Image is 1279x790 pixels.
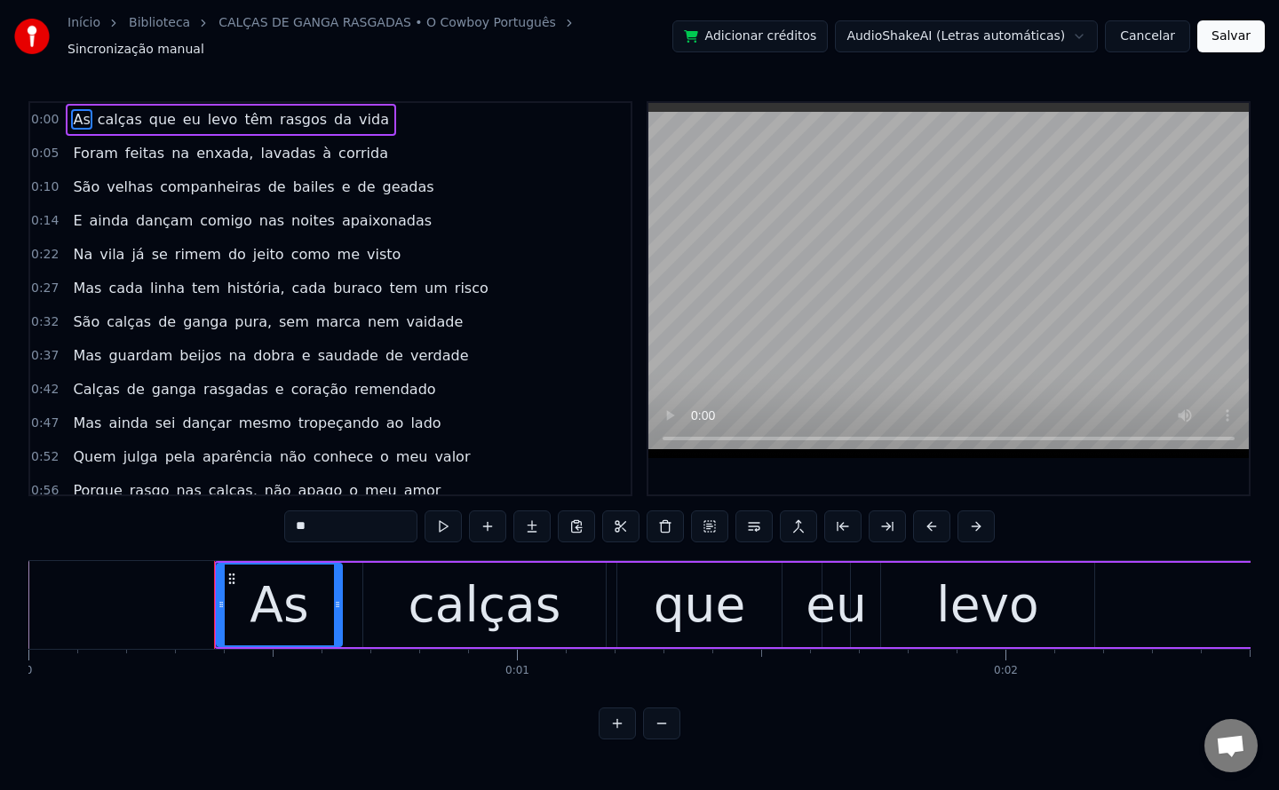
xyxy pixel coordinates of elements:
[98,244,126,265] span: vila
[332,109,354,130] span: da
[226,345,248,366] span: na
[181,109,203,130] span: eu
[233,312,274,332] span: pura,
[290,210,337,231] span: noites
[163,446,197,467] span: pela
[402,480,443,501] span: amor
[409,413,442,433] span: lado
[290,244,332,265] span: como
[384,345,405,366] span: de
[290,278,329,298] span: cada
[31,246,59,264] span: 0:22
[291,177,337,197] span: bailes
[453,278,490,298] span: risco
[14,19,50,54] img: youka
[340,177,353,197] span: e
[381,177,436,197] span: geadas
[156,312,178,332] span: de
[71,446,117,467] span: Quem
[31,482,59,500] span: 0:56
[297,480,345,501] span: apago
[278,446,308,467] span: não
[277,312,311,332] span: sem
[107,413,149,433] span: ainda
[258,210,286,231] span: nas
[314,312,362,332] span: marca
[1197,20,1265,52] button: Salvar
[181,312,229,332] span: ganga
[347,480,360,501] span: o
[405,312,465,332] span: vaidade
[433,446,472,467] span: valor
[158,177,262,197] span: companheiras
[365,244,402,265] span: visto
[207,480,259,501] span: calças,
[331,278,384,298] span: buraco
[242,109,274,130] span: têm
[31,145,59,162] span: 0:05
[88,210,131,231] span: ainda
[107,278,145,298] span: cada
[353,379,438,399] span: remendado
[201,446,274,467] span: aparência
[174,480,203,501] span: nas
[31,347,59,365] span: 0:37
[105,177,155,197] span: velhas
[71,278,103,298] span: Mas
[71,413,103,433] span: Mas
[378,446,391,467] span: o
[290,379,349,399] span: coração
[258,143,317,163] span: lavadas
[71,345,103,366] span: Mas
[505,664,529,678] div: 0:01
[31,212,59,230] span: 0:14
[122,446,160,467] span: julga
[31,381,59,399] span: 0:42
[1204,719,1258,772] a: Open chat
[31,280,59,297] span: 0:27
[71,379,121,399] span: Calças
[672,20,829,52] button: Adicionar créditos
[178,345,223,366] span: beijos
[129,14,190,32] a: Biblioteca
[226,244,248,265] span: do
[128,480,171,501] span: rasgo
[31,111,59,129] span: 0:00
[31,448,59,466] span: 0:52
[336,244,361,265] span: me
[150,379,198,399] span: ganga
[107,345,174,366] span: guardam
[387,278,419,298] span: tem
[71,312,101,332] span: São
[936,568,1038,642] div: levo
[274,379,286,399] span: e
[26,664,33,678] div: 0
[806,568,867,642] div: eu
[71,244,94,265] span: Na
[266,177,288,197] span: de
[1105,20,1190,52] button: Cancelar
[170,143,191,163] span: na
[237,413,293,433] span: mesmo
[218,14,556,32] a: CALÇAS DE GANGA RASGADAS • O Cowboy Português
[71,480,123,501] span: Porque
[423,278,449,298] span: um
[366,312,401,332] span: nem
[357,109,391,130] span: vida
[147,109,178,130] span: que
[316,345,380,366] span: saudade
[394,446,430,467] span: meu
[154,413,178,433] span: sei
[31,415,59,432] span: 0:47
[321,143,333,163] span: à
[409,568,561,642] div: calças
[68,14,672,59] nav: breadcrumb
[654,568,746,642] div: que
[173,244,223,265] span: rimem
[123,143,166,163] span: feitas
[150,244,170,265] span: se
[68,14,100,32] a: Início
[206,109,240,130] span: levo
[312,446,375,467] span: conhece
[71,143,119,163] span: Foram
